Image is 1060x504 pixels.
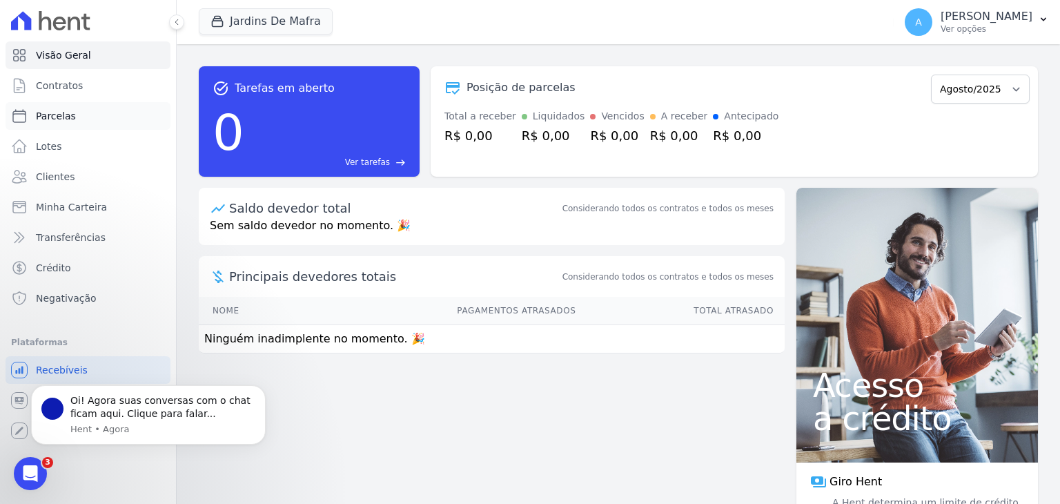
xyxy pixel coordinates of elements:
[6,356,170,384] a: Recebíveis
[6,284,170,312] a: Negativação
[444,126,516,145] div: R$ 0,00
[250,156,406,168] a: Ver tarefas east
[199,297,304,325] th: Nome
[304,297,577,325] th: Pagamentos Atrasados
[36,170,75,184] span: Clientes
[6,102,170,130] a: Parcelas
[941,10,1032,23] p: [PERSON_NAME]
[813,402,1021,435] span: a crédito
[213,80,229,97] span: task_alt
[562,202,774,215] div: Considerando todos os contratos e todos os meses
[6,193,170,221] a: Minha Carteira
[6,41,170,69] a: Visão Geral
[562,271,774,283] span: Considerando todos os contratos e todos os meses
[36,109,76,123] span: Parcelas
[14,457,47,490] iframe: Intercom live chat
[235,80,335,97] span: Tarefas em aberto
[813,369,1021,402] span: Acesso
[661,109,708,124] div: A receber
[830,474,882,490] span: Giro Hent
[36,363,88,377] span: Recebíveis
[601,109,644,124] div: Vencidos
[199,325,785,353] td: Ninguém inadimplente no momento. 🎉
[6,254,170,282] a: Crédito
[533,109,585,124] div: Liquidados
[11,334,165,351] div: Plataformas
[36,79,83,93] span: Contratos
[36,261,71,275] span: Crédito
[713,126,778,145] div: R$ 0,00
[10,365,286,467] iframe: Intercom notifications mensagem
[894,3,1060,41] button: A [PERSON_NAME] Ver opções
[724,109,778,124] div: Antecipado
[36,200,107,214] span: Minha Carteira
[522,126,585,145] div: R$ 0,00
[576,297,785,325] th: Total Atrasado
[6,224,170,251] a: Transferências
[467,79,576,96] div: Posição de parcelas
[6,387,170,414] a: Conta Hent
[915,17,922,27] span: A
[6,163,170,191] a: Clientes
[199,217,785,245] p: Sem saldo devedor no momento. 🎉
[36,48,91,62] span: Visão Geral
[199,8,333,35] button: Jardins De Mafra
[6,133,170,160] a: Lotes
[650,126,708,145] div: R$ 0,00
[941,23,1032,35] p: Ver opções
[229,199,560,217] div: Saldo devedor total
[42,457,53,468] span: 3
[36,139,62,153] span: Lotes
[6,72,170,99] a: Contratos
[213,97,244,168] div: 0
[444,109,516,124] div: Total a receber
[345,156,390,168] span: Ver tarefas
[229,267,560,286] span: Principais devedores totais
[36,231,106,244] span: Transferências
[36,291,97,305] span: Negativação
[590,126,644,145] div: R$ 0,00
[395,157,406,168] span: east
